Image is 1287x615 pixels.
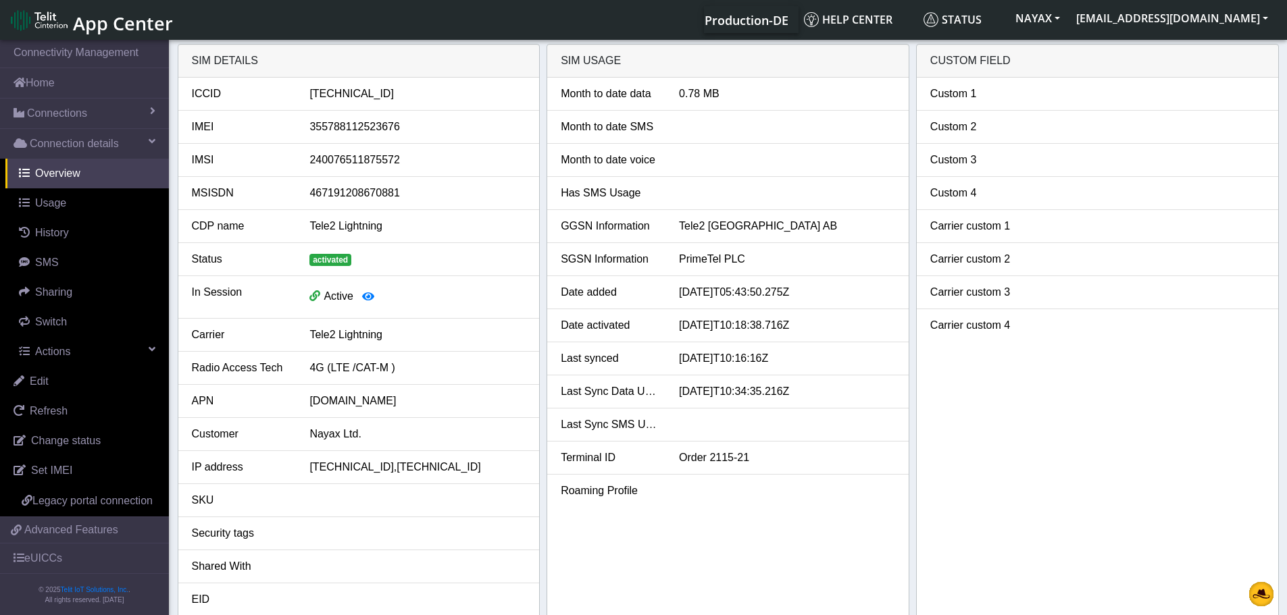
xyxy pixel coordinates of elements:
[35,197,66,209] span: Usage
[920,317,1038,333] div: Carrier custom 4
[799,6,918,33] a: Help center
[182,185,300,201] div: MSISDN
[182,558,300,574] div: Shared With
[704,6,788,33] a: Your current platform instance
[920,218,1038,234] div: Carrier custom 1
[353,284,383,310] button: View session details
[182,591,300,608] div: EID
[309,254,351,266] span: activated
[299,426,536,442] div: Nayax Ltd.
[551,86,669,102] div: Month to date data
[918,6,1007,33] a: Status
[5,248,169,277] a: SMS
[669,218,905,234] div: Tele2 [GEOGRAPHIC_DATA] AB
[669,86,905,102] div: 0.78 MB
[551,284,669,300] div: Date added
[669,450,905,466] div: Order 2115-21
[30,405,68,417] span: Refresh
[27,105,87,122] span: Connections
[73,11,173,36] span: App Center
[61,586,128,593] a: Telit IoT Solutions, Inc.
[5,188,169,218] a: Usage
[920,251,1038,267] div: Carrier custom 2
[178,45,540,78] div: SIM details
[920,284,1038,300] div: Carrier custom 3
[32,495,153,506] span: Legacy portal connection
[669,383,905,400] div: [DATE]T10:34:35.216Z
[551,251,669,267] div: SGSN Information
[669,251,905,267] div: PrimeTel PLC
[551,185,669,201] div: Has SMS Usage
[35,346,70,357] span: Actions
[551,152,669,168] div: Month to date voice
[551,483,669,499] div: Roaming Profile
[5,277,169,307] a: Sharing
[920,119,1038,135] div: Custom 2
[182,218,300,234] div: CDP name
[182,152,300,168] div: IMSI
[299,119,536,135] div: 355788112523676
[182,459,300,475] div: IP address
[324,290,353,302] span: Active
[182,327,300,343] div: Carrier
[182,393,300,409] div: APN
[35,257,59,268] span: SMS
[182,525,300,541] div: Security tags
[182,119,300,135] div: IMEI
[1007,6,1068,30] button: NAYAX
[551,317,669,333] div: Date activated
[299,86,536,102] div: [TECHNICAL_ID]
[182,284,300,310] div: In Session
[182,86,300,102] div: ICCID
[299,185,536,201] div: 467191208670881
[30,136,119,152] span: Connection details
[551,450,669,466] div: Terminal ID
[35,167,80,179] span: Overview
[924,12,982,27] span: Status
[299,393,536,409] div: [DOMAIN_NAME]
[551,383,669,400] div: Last Sync Data Usage
[182,360,300,376] div: Radio Access Tech
[669,284,905,300] div: [DATE]T05:43:50.275Z
[920,152,1038,168] div: Custom 3
[182,251,300,267] div: Status
[31,464,72,476] span: Set IMEI
[5,218,169,248] a: History
[705,12,788,28] span: Production-DE
[917,45,1278,78] div: Custom field
[299,459,536,475] div: [TECHNICAL_ID],[TECHNICAL_ID]
[5,307,169,337] a: Switch
[551,350,669,367] div: Last synced
[1068,6,1276,30] button: [EMAIL_ADDRESS][DOMAIN_NAME]
[11,5,171,34] a: App Center
[299,218,536,234] div: Tele2 Lightning
[182,426,300,442] div: Customer
[551,417,669,433] div: Last Sync SMS Usage
[920,86,1038,102] div: Custom 1
[35,316,67,327] span: Switch
[5,159,169,188] a: Overview
[299,152,536,168] div: 240076511875572
[551,218,669,234] div: GGSN Information
[924,12,938,27] img: status.svg
[669,350,905,367] div: [DATE]T10:16:16Z
[5,337,169,367] a: Actions
[11,9,68,31] img: logo-telit-cinterion-gw-new.png
[547,45,909,78] div: SIM usage
[299,327,536,343] div: Tele2 Lightning
[804,12,892,27] span: Help center
[299,360,536,376] div: 4G (LTE /CAT-M )
[804,12,819,27] img: knowledge.svg
[35,286,72,298] span: Sharing
[920,185,1038,201] div: Custom 4
[182,492,300,508] div: SKU
[35,227,69,238] span: History
[669,317,905,333] div: [DATE]T10:18:38.716Z
[30,375,49,387] span: Edit
[551,119,669,135] div: Month to date SMS
[31,435,101,446] span: Change status
[24,522,118,538] span: Advanced Features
